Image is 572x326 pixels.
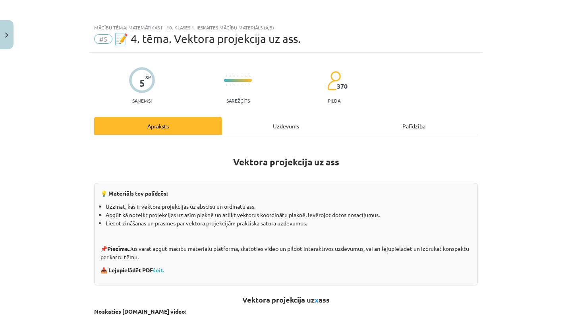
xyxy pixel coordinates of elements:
[114,32,301,45] span: 📝 4. tēma. Vektora projekcija uz ass.
[94,34,112,44] span: #5
[249,75,250,77] img: icon-short-line-57e1e144782c952c97e751825c79c345078a6d821885a25fce030b3d8c18986b.svg
[328,98,340,103] p: pilda
[100,244,472,261] p: 📌 Jūs varat apgūt mācību materiālu platformā, skatoties video un pildot interaktīvos uzdevumus, v...
[234,75,234,77] img: icon-short-line-57e1e144782c952c97e751825c79c345078a6d821885a25fce030b3d8c18986b.svg
[106,211,472,219] li: Apgūt kā noteikt projekcijas uz asīm plaknē un atlikt vektorus koordinātu plaknē, ievērojot dotos...
[100,266,165,274] strong: 📥 Lejupielādēt PDF
[153,266,164,274] a: šeit.
[145,75,151,79] span: XP
[242,75,242,77] img: icon-short-line-57e1e144782c952c97e751825c79c345078a6d821885a25fce030b3d8c18986b.svg
[315,295,319,304] span: x
[100,190,168,197] strong: 💡 Materiāls tev palīdzēs:
[107,245,129,252] strong: Piezīme.
[327,71,341,91] img: students-c634bb4e5e11cddfef0936a35e636f08e4e9abd3cc4e673bd6f9a4125e45ecb1.svg
[139,78,145,89] div: 5
[238,84,238,86] img: icon-short-line-57e1e144782c952c97e751825c79c345078a6d821885a25fce030b3d8c18986b.svg
[106,202,472,211] li: Uzzināt, kas ir vektora projekcijas uz abscisu un ordinātu ass.
[350,117,478,135] div: Palīdzība
[94,117,222,135] div: Apraksts
[94,25,478,30] div: Mācību tēma: Matemātikas i - 10. klases 1. ieskaites mācību materiāls (a,b)
[242,295,330,304] strong: Vektora projekcija uz ass
[5,33,8,38] img: icon-close-lesson-0947bae3869378f0d4975bcd49f059093ad1ed9edebbc8119c70593378902aed.svg
[94,308,186,315] strong: Noskaties [DOMAIN_NAME] video:
[106,219,472,227] li: Lietot zināšanas un prasmes par vektora projekcijām praktiska satura uzdevumos.
[129,98,155,103] p: Saņemsi
[226,98,250,103] p: Sarežģīts
[337,83,348,90] span: 370
[242,84,242,86] img: icon-short-line-57e1e144782c952c97e751825c79c345078a6d821885a25fce030b3d8c18986b.svg
[249,84,250,86] img: icon-short-line-57e1e144782c952c97e751825c79c345078a6d821885a25fce030b3d8c18986b.svg
[233,156,339,168] strong: Vektora projekcija uz ass
[245,75,246,77] img: icon-short-line-57e1e144782c952c97e751825c79c345078a6d821885a25fce030b3d8c18986b.svg
[238,75,238,77] img: icon-short-line-57e1e144782c952c97e751825c79c345078a6d821885a25fce030b3d8c18986b.svg
[234,84,234,86] img: icon-short-line-57e1e144782c952c97e751825c79c345078a6d821885a25fce030b3d8c18986b.svg
[222,117,350,135] div: Uzdevums
[245,84,246,86] img: icon-short-line-57e1e144782c952c97e751825c79c345078a6d821885a25fce030b3d8c18986b.svg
